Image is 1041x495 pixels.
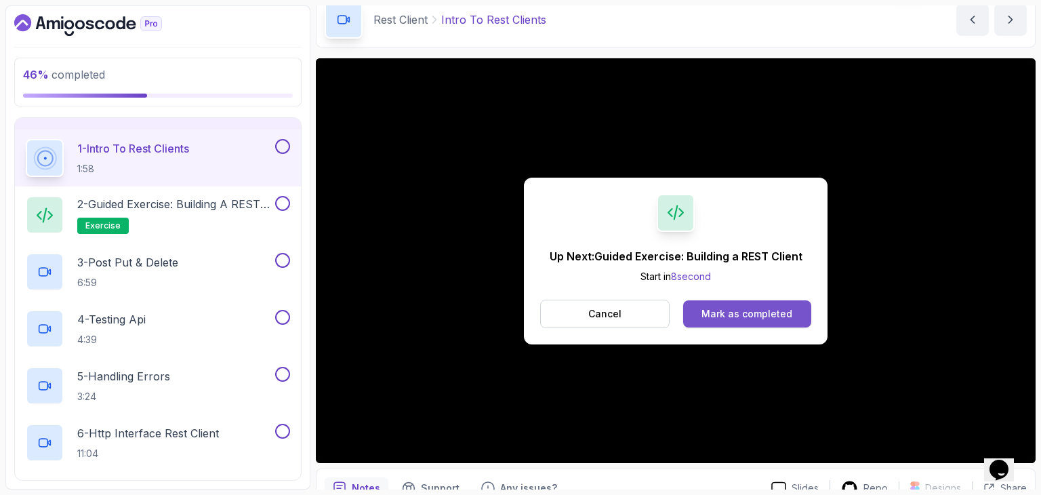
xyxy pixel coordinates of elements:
[77,254,178,271] p: 3 - Post Put & Delete
[77,140,189,157] p: 1 - Intro To Rest Clients
[1000,481,1027,495] p: Share
[77,196,272,212] p: 2 - Guided Exercise: Building a REST Client
[550,248,802,264] p: Up Next: Guided Exercise: Building a REST Client
[77,333,146,346] p: 4:39
[683,300,811,328] button: Mark as completed
[26,367,290,405] button: 5-Handling Errors3:24
[77,425,219,441] p: 6 - Http Interface Rest Client
[26,139,290,177] button: 1-Intro To Rest Clients1:58
[23,68,49,81] span: 46 %
[26,196,290,234] button: 2-Guided Exercise: Building a REST Clientexercise
[984,441,1027,481] iframe: chat widget
[77,311,146,328] p: 4 - Testing Api
[421,481,460,495] p: Support
[77,390,170,403] p: 3:24
[316,58,1036,463] iframe: 1 - Intro to REST Clients
[863,481,888,495] p: Repo
[352,481,380,495] p: Notes
[671,271,711,282] span: 8 second
[14,14,193,36] a: Dashboard
[23,68,105,81] span: completed
[26,310,290,348] button: 4-Testing Api4:39
[26,253,290,291] button: 3-Post Put & Delete6:59
[77,368,170,384] p: 5 - Handling Errors
[85,220,121,231] span: exercise
[956,3,989,36] button: previous content
[972,481,1027,495] button: Share
[540,300,670,328] button: Cancel
[994,3,1027,36] button: next content
[792,481,819,495] p: Slides
[550,270,802,283] p: Start in
[26,424,290,462] button: 6-Http Interface Rest Client11:04
[373,12,428,28] p: Rest Client
[588,307,621,321] p: Cancel
[77,162,189,176] p: 1:58
[500,481,557,495] p: Any issues?
[925,481,961,495] p: Designs
[441,12,546,28] p: Intro To Rest Clients
[701,307,792,321] div: Mark as completed
[77,276,178,290] p: 6:59
[77,447,219,460] p: 11:04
